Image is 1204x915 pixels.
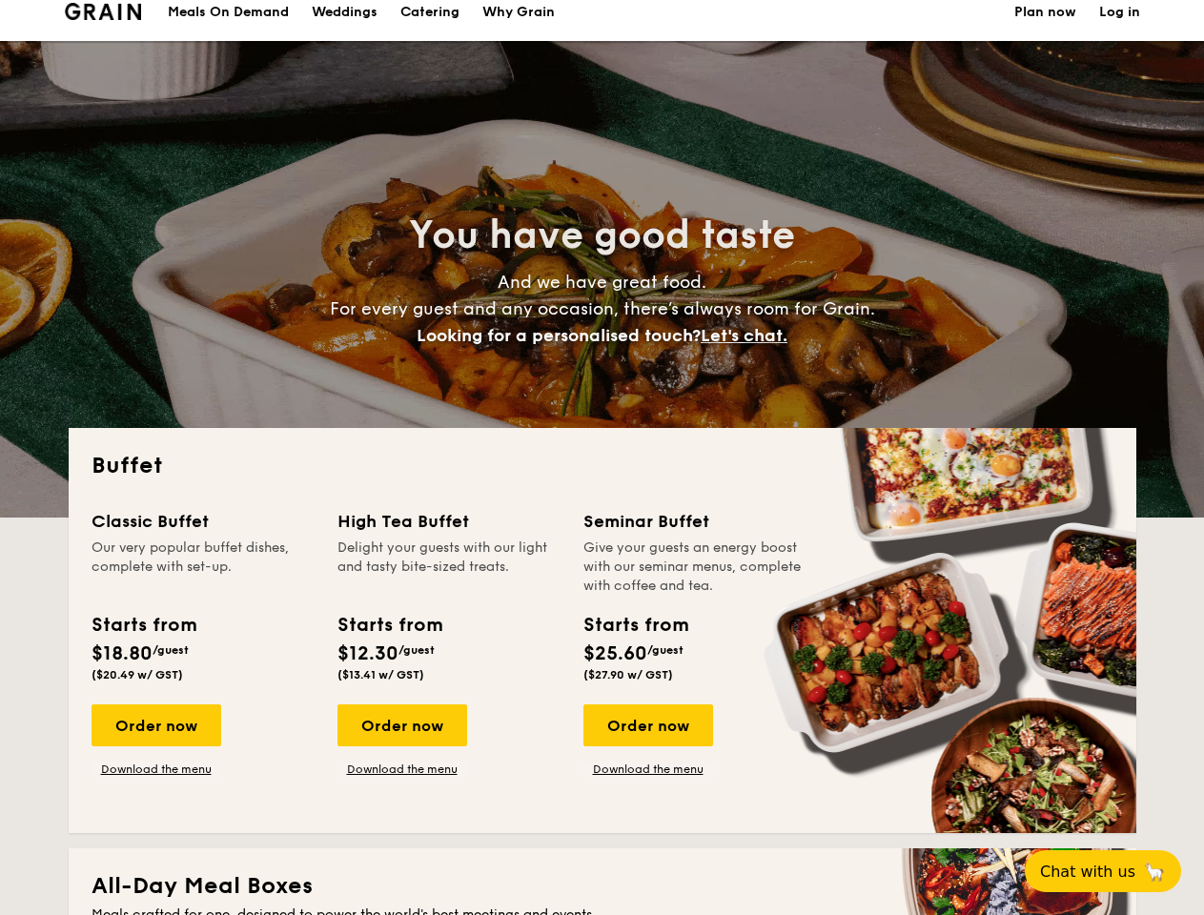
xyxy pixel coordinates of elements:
[330,272,875,346] span: And we have great food. For every guest and any occasion, there’s always room for Grain.
[417,325,701,346] span: Looking for a personalised touch?
[583,611,687,640] div: Starts from
[337,704,467,746] div: Order now
[337,508,561,535] div: High Tea Buffet
[92,762,221,777] a: Download the menu
[398,643,435,657] span: /guest
[92,704,221,746] div: Order now
[337,762,467,777] a: Download the menu
[92,668,183,681] span: ($20.49 w/ GST)
[92,508,315,535] div: Classic Buffet
[337,642,398,665] span: $12.30
[1025,850,1181,892] button: Chat with us🦙
[92,611,195,640] div: Starts from
[337,539,561,596] div: Delight your guests with our light and tasty bite-sized treats.
[337,668,424,681] span: ($13.41 w/ GST)
[583,704,713,746] div: Order now
[65,3,142,20] a: Logotype
[153,643,189,657] span: /guest
[92,451,1113,481] h2: Buffet
[92,539,315,596] div: Our very popular buffet dishes, complete with set-up.
[583,539,806,596] div: Give your guests an energy boost with our seminar menus, complete with coffee and tea.
[583,508,806,535] div: Seminar Buffet
[409,213,795,258] span: You have good taste
[647,643,684,657] span: /guest
[1143,861,1166,883] span: 🦙
[1040,863,1135,881] span: Chat with us
[92,871,1113,902] h2: All-Day Meal Boxes
[583,642,647,665] span: $25.60
[65,3,142,20] img: Grain
[583,668,673,681] span: ($27.90 w/ GST)
[583,762,713,777] a: Download the menu
[92,642,153,665] span: $18.80
[701,325,787,346] span: Let's chat.
[337,611,441,640] div: Starts from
